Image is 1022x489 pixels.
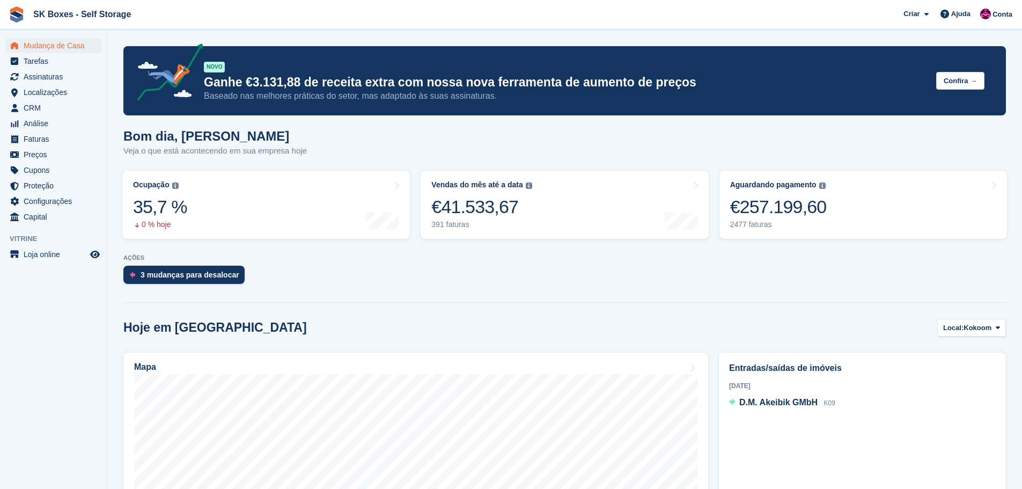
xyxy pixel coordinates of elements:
div: 2477 faturas [730,220,827,229]
button: Local: Kokoom [937,319,1006,337]
p: Ganhe €3.131,88 de receita extra com nossa nova ferramenta de aumento de preços [204,75,928,90]
a: menu [5,209,101,224]
span: Ajuda [951,9,970,19]
button: Confira → [936,72,984,90]
span: Faturas [24,132,88,147]
a: menu [5,85,101,100]
img: price-adjustments-announcement-icon-8257ccfd72463d97f412b2fc003d46551f7dbcb40ab6d574587a9cd5c0d94... [128,43,203,105]
h2: Mapa [134,362,156,372]
span: Mudança de Casa [24,38,88,53]
p: Baseado nas melhores práticas do setor, mas adaptado às suas assinaturas. [204,90,928,102]
p: AÇÕES [123,254,1006,261]
span: Conta [992,9,1012,20]
div: €257.199,60 [730,196,827,218]
a: menu [5,116,101,131]
div: [DATE] [729,381,996,391]
span: Cupons [24,163,88,178]
div: NOVO [204,62,225,72]
a: menu [5,69,101,84]
span: Proteção [24,178,88,193]
a: menu [5,54,101,69]
a: D.M. Akeibik GMbH K09 [729,396,835,410]
a: menu [5,194,101,209]
a: Loja de pré-visualização [89,248,101,261]
span: Preços [24,147,88,162]
span: Criar [903,9,920,19]
span: D.M. Akeibik GMbH [739,398,818,407]
a: menu [5,247,101,262]
h1: Bom dia, [PERSON_NAME] [123,129,307,143]
span: Capital [24,209,88,224]
div: Ocupação [133,180,170,189]
a: Aguardando pagamento €257.199,60 2477 faturas [719,171,1007,239]
img: stora-icon-8386f47178a22dfd0bd8f6a31ec36ba5ce8667c1dd55bd0f319d3a0aa187defe.svg [9,6,25,23]
div: 0 % hoje [133,220,187,229]
div: €41.533,67 [431,196,532,218]
img: icon-info-grey-7440780725fd019a000dd9b08b2336e03edf1995a4989e88bcd33f0948082b44.svg [526,183,532,189]
span: CRM [24,100,88,115]
span: Vitrine [10,233,107,244]
img: icon-info-grey-7440780725fd019a000dd9b08b2336e03edf1995a4989e88bcd33f0948082b44.svg [172,183,179,189]
a: menu [5,163,101,178]
div: 391 faturas [431,220,532,229]
a: menu [5,147,101,162]
div: Vendas do mês até a data [431,180,523,189]
h2: Entradas/saídas de imóveis [729,362,996,375]
a: Ocupação 35,7 % 0 % hoje [122,171,410,239]
a: menu [5,100,101,115]
span: Tarefas [24,54,88,69]
h2: Hoje em [GEOGRAPHIC_DATA] [123,320,307,335]
div: 35,7 % [133,196,187,218]
a: menu [5,178,101,193]
p: Veja o que está acontecendo em sua empresa hoje [123,145,307,157]
span: Configurações [24,194,88,209]
span: Loja online [24,247,88,262]
span: K09 [824,399,835,407]
a: Vendas do mês até a data €41.533,67 391 faturas [421,171,708,239]
span: Análise [24,116,88,131]
span: Local: [943,323,964,333]
div: 3 mudanças para desalocar [141,271,239,279]
span: Localizações [24,85,88,100]
a: menu [5,132,101,147]
a: 3 mudanças para desalocar [123,266,250,289]
img: move_outs_to_deallocate_icon-f764333ba52eb49d3ac5e1228854f67142a1ed5810a6f6cc68b1a99e826820c5.svg [130,272,135,278]
img: icon-info-grey-7440780725fd019a000dd9b08b2336e03edf1995a4989e88bcd33f0948082b44.svg [819,183,826,189]
img: Joana Alegria [980,9,991,19]
a: SK Boxes - Self Storage [29,5,135,23]
a: menu [5,38,101,53]
span: Kokoom [964,323,991,333]
div: Aguardando pagamento [730,180,817,189]
span: Assinaturas [24,69,88,84]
